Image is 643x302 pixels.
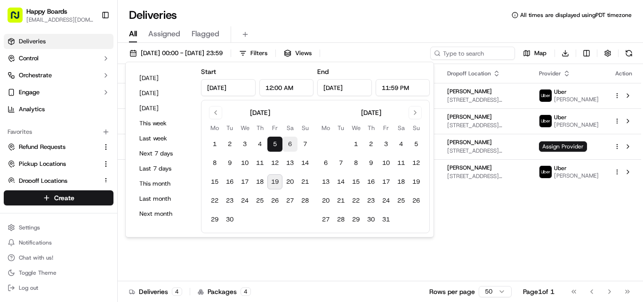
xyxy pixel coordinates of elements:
span: Chat with us! [19,254,53,261]
input: Time [376,79,430,96]
div: Favorites [4,124,113,139]
th: Sunday [409,123,424,133]
button: 25 [252,193,267,208]
button: Dropoff Locations [4,173,113,188]
button: 16 [363,174,378,189]
button: [DATE] 00:00 - [DATE] 23:59 [125,47,227,60]
span: Dropoff Location [447,70,491,77]
span: Assign Provider [539,141,587,152]
img: 1736555255976-a54dd68f-1ca7-489b-9aae-adbdc363a1c4 [9,90,26,107]
button: 1 [348,137,363,152]
h1: Deliveries [129,8,177,23]
input: Date [317,79,372,96]
span: Assigned [148,28,180,40]
button: Next 7 days [135,147,192,160]
button: 23 [222,193,237,208]
button: 13 [282,155,297,171]
button: 4 [394,137,409,152]
input: Date [201,79,256,96]
button: Notifications [4,236,113,249]
button: Refund Requests [4,139,113,155]
button: 9 [222,155,237,171]
button: 22 [207,193,222,208]
img: uber-new-logo.jpeg [539,115,552,127]
button: Start new chat [160,93,171,104]
button: 23 [363,193,378,208]
span: Notifications [19,239,52,246]
button: This month [135,177,192,190]
span: Provider [539,70,561,77]
button: 24 [237,193,252,208]
img: uber-new-logo.jpeg [539,166,552,178]
button: Next month [135,207,192,220]
button: Chat with us! [4,251,113,264]
span: [PERSON_NAME] [554,121,599,129]
button: 14 [297,155,313,171]
span: Create [54,193,74,203]
button: 12 [267,155,282,171]
button: 15 [207,174,222,189]
div: 💻 [80,212,87,219]
span: [DATE] 00:00 - [DATE] 23:59 [141,49,223,57]
button: 21 [333,193,348,208]
button: 24 [378,193,394,208]
button: 6 [282,137,297,152]
th: Tuesday [333,123,348,133]
button: Views [280,47,316,60]
button: Control [4,51,113,66]
button: 16 [222,174,237,189]
button: [DATE] [135,102,192,115]
button: 28 [333,212,348,227]
button: 7 [333,155,348,171]
button: Map [519,47,551,60]
button: 30 [222,212,237,227]
button: 17 [378,174,394,189]
th: Thursday [252,123,267,133]
span: Uber [554,114,567,121]
span: Orchestrate [19,71,52,80]
span: Views [295,49,312,57]
span: Happy Boards [26,7,67,16]
span: [PERSON_NAME] [554,172,599,180]
span: Pylon [94,232,114,239]
div: Page 1 of 1 [523,287,555,296]
button: Last month [135,192,192,205]
button: 11 [252,155,267,171]
span: Map [534,49,547,57]
th: Tuesday [222,123,237,133]
img: uber-new-logo.jpeg [539,90,552,102]
div: [DATE] [361,108,381,117]
span: All times are displayed using PDT timezone [520,11,632,19]
button: 15 [348,174,363,189]
span: [PERSON_NAME] [447,164,492,171]
span: Log out [19,284,38,292]
button: Create [4,190,113,205]
button: 25 [394,193,409,208]
span: [PERSON_NAME] [PERSON_NAME] [29,171,125,179]
th: Monday [318,123,333,133]
div: [DATE] [250,108,270,117]
button: This week [135,117,192,130]
img: 1732323095091-59ea418b-cfe3-43c8-9ae0-d0d06d6fd42c [20,90,37,107]
p: Rows per page [429,287,475,296]
span: Filters [250,49,267,57]
button: 2 [363,137,378,152]
button: 1 [207,137,222,152]
button: Go to next month [409,106,422,119]
span: Uber [554,164,567,172]
button: 3 [378,137,394,152]
span: Uber [554,88,567,96]
span: Deliveries [19,37,46,46]
span: Refund Requests [19,143,65,151]
button: 30 [363,212,378,227]
span: [DATE] [36,146,56,154]
button: 20 [282,174,297,189]
button: Pickup Locations [4,156,113,171]
th: Saturday [394,123,409,133]
button: 2 [222,137,237,152]
button: Happy Boards[EMAIL_ADDRESS][DOMAIN_NAME] [4,4,97,26]
input: Got a question? Start typing here... [24,61,169,71]
button: 29 [348,212,363,227]
button: 10 [378,155,394,171]
span: Flagged [192,28,219,40]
